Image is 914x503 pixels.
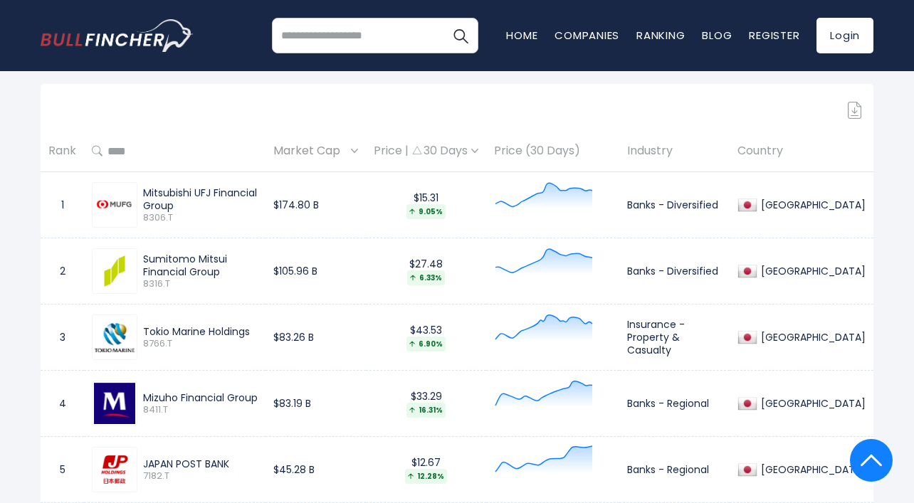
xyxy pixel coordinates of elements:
[143,212,258,224] span: 8306.T
[143,186,258,212] div: Mitsubishi UFJ Financial Group
[143,325,258,338] div: Tokio Marine Holdings
[41,19,194,52] img: bullfincher logo
[619,238,730,305] td: Banks - Diversified
[41,130,84,172] th: Rank
[619,371,730,437] td: Banks - Regional
[749,28,799,43] a: Register
[266,437,366,503] td: $45.28 B
[143,338,258,350] span: 8766.T
[374,456,478,484] div: $12.67
[94,250,135,292] img: 8316.T.png
[143,253,258,278] div: Sumitomo Mitsui Financial Group
[273,140,347,162] span: Market Cap
[407,270,445,285] div: 6.33%
[41,172,84,238] td: 1
[143,470,258,482] span: 7182.T
[94,322,135,354] img: 8766.T.png
[41,19,194,52] a: Go to homepage
[94,449,135,490] img: 7182.T.png
[143,391,258,404] div: Mizuho Financial Group
[406,403,446,418] div: 16.31%
[619,130,730,172] th: Industry
[757,397,866,410] div: [GEOGRAPHIC_DATA]
[757,463,866,476] div: [GEOGRAPHIC_DATA]
[94,194,135,216] img: 8306.T.png
[757,265,866,277] div: [GEOGRAPHIC_DATA]
[443,18,478,53] button: Search
[619,305,730,371] td: Insurance - Property & Casualty
[406,337,446,351] div: 6.90%
[41,305,84,371] td: 3
[405,469,447,484] div: 12.28%
[555,28,619,43] a: Companies
[374,324,478,351] div: $43.53
[41,371,84,437] td: 4
[266,172,366,238] td: $174.80 B
[619,437,730,503] td: Banks - Regional
[374,258,478,285] div: $27.48
[619,172,730,238] td: Banks - Diversified
[266,371,366,437] td: $83.19 B
[636,28,685,43] a: Ranking
[41,437,84,503] td: 5
[374,144,478,159] div: Price | 30 Days
[506,28,537,43] a: Home
[816,18,873,53] a: Login
[266,238,366,305] td: $105.96 B
[730,130,873,172] th: Country
[143,278,258,290] span: 8316.T
[757,198,866,211] div: [GEOGRAPHIC_DATA]
[702,28,732,43] a: Blog
[374,191,478,219] div: $15.31
[94,383,135,424] img: 8411.T.png
[374,390,478,418] div: $33.29
[266,305,366,371] td: $83.26 B
[406,204,446,219] div: 9.05%
[757,331,866,344] div: [GEOGRAPHIC_DATA]
[486,130,619,172] th: Price (30 Days)
[143,457,258,470] div: JAPAN POST BANK
[143,404,258,416] span: 8411.T
[41,238,84,305] td: 2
